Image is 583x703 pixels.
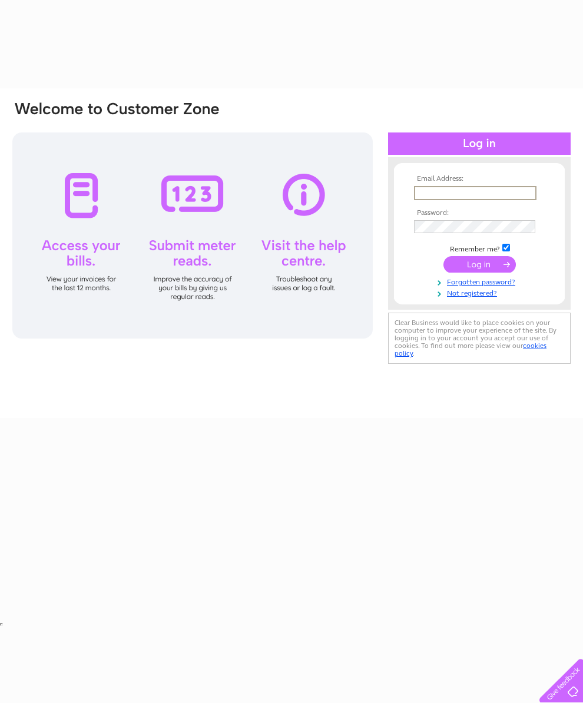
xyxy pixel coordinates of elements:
td: Remember me? [411,242,548,254]
input: Submit [443,256,516,273]
th: Password: [411,209,548,217]
th: Email Address: [411,175,548,183]
a: cookies policy [395,341,546,357]
div: Clear Business would like to place cookies on your computer to improve your experience of the sit... [388,313,571,364]
a: Not registered? [414,287,548,298]
a: Forgotten password? [414,276,548,287]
